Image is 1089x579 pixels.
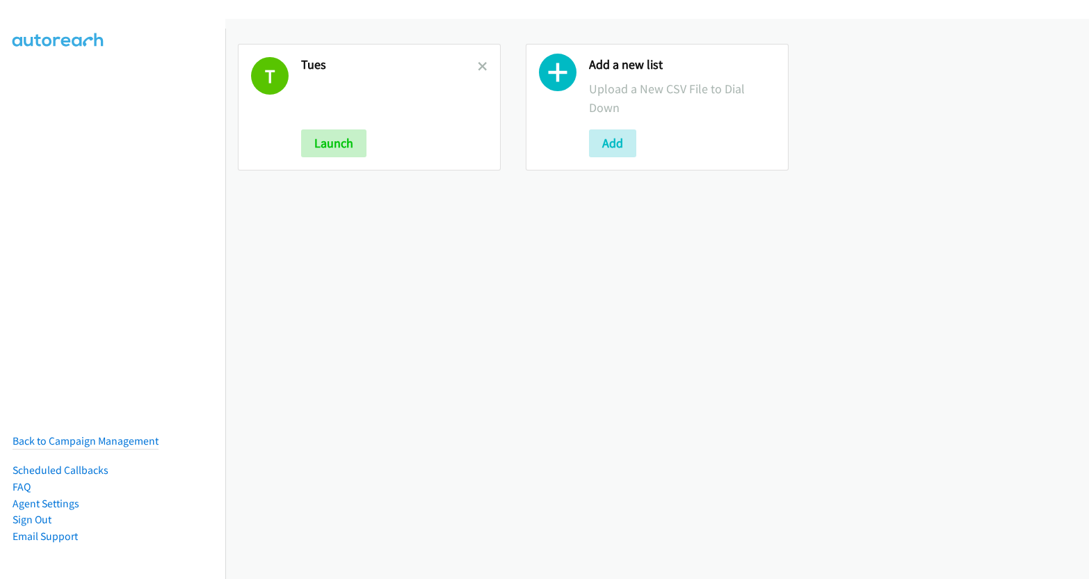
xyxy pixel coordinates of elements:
[251,57,289,95] h1: T
[13,530,78,543] a: Email Support
[13,463,108,477] a: Scheduled Callbacks
[13,513,51,526] a: Sign Out
[13,434,159,447] a: Back to Campaign Management
[589,129,636,157] button: Add
[589,57,775,73] h2: Add a new list
[589,79,775,117] p: Upload a New CSV File to Dial Down
[301,57,478,73] h2: Tues
[301,129,366,157] button: Launch
[13,480,31,493] a: FAQ
[13,497,79,510] a: Agent Settings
